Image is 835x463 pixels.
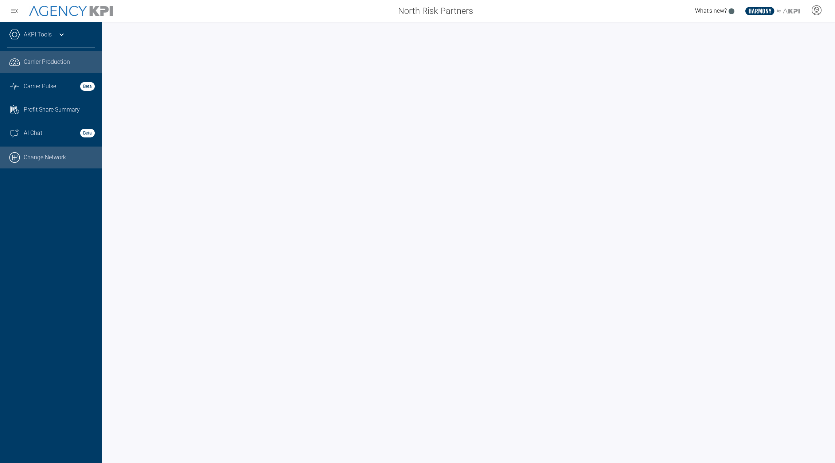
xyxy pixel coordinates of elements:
[24,129,42,137] span: AI Chat
[24,82,56,91] span: Carrier Pulse
[398,4,473,17] span: North Risk Partners
[24,30,52,39] a: AKPI Tools
[24,58,70,66] span: Carrier Production
[695,7,727,14] span: What's new?
[80,129,95,137] strong: Beta
[29,6,113,16] img: AgencyKPI
[80,82,95,91] strong: Beta
[24,105,80,114] span: Profit Share Summary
